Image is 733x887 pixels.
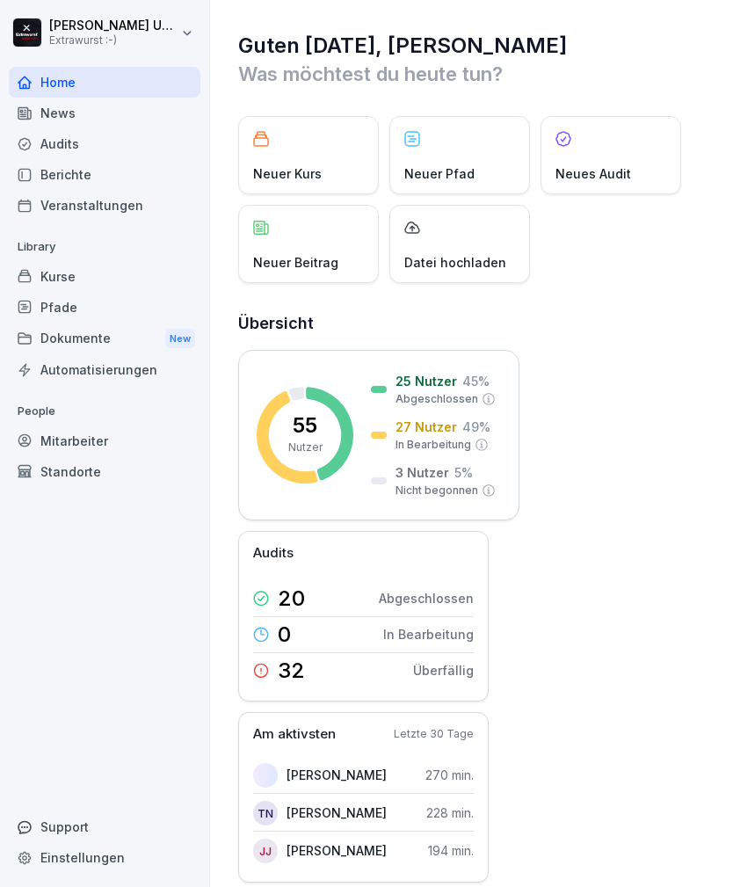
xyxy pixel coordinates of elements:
[404,253,506,272] p: Datei hochladen
[9,98,200,128] a: News
[379,589,474,607] p: Abgeschlossen
[462,372,490,390] p: 45 %
[9,128,200,159] a: Audits
[238,60,707,88] p: Was möchtest du heute tun?
[253,543,294,563] p: Audits
[253,839,278,863] div: JJ
[396,483,478,498] p: Nicht begonnen
[238,32,707,60] h1: Guten [DATE], [PERSON_NAME]
[288,440,323,455] p: Nutzer
[425,766,474,784] p: 270 min.
[396,391,478,407] p: Abgeschlossen
[9,292,200,323] a: Pfade
[9,67,200,98] a: Home
[287,766,387,784] p: [PERSON_NAME]
[9,811,200,842] div: Support
[9,159,200,190] a: Berichte
[9,323,200,355] div: Dokumente
[396,372,457,390] p: 25 Nutzer
[278,588,305,609] p: 20
[426,803,474,822] p: 228 min.
[396,437,471,453] p: In Bearbeitung
[278,660,305,681] p: 32
[9,354,200,385] a: Automatisierungen
[413,661,474,680] p: Überfällig
[287,803,387,822] p: [PERSON_NAME]
[253,763,278,788] img: kuy3p40g7ra17kfpybsyb0b8.png
[49,34,178,47] p: Extrawurst :-)
[9,397,200,425] p: People
[9,456,200,487] a: Standorte
[165,329,195,349] div: New
[428,841,474,860] p: 194 min.
[253,253,338,272] p: Neuer Beitrag
[287,841,387,860] p: [PERSON_NAME]
[9,261,200,292] a: Kurse
[9,323,200,355] a: DokumenteNew
[404,164,475,183] p: Neuer Pfad
[394,726,474,742] p: Letzte 30 Tage
[9,842,200,873] a: Einstellungen
[383,625,474,643] p: In Bearbeitung
[253,164,322,183] p: Neuer Kurs
[238,311,707,336] h2: Übersicht
[253,724,336,745] p: Am aktivsten
[454,463,473,482] p: 5 %
[9,425,200,456] a: Mitarbeiter
[9,233,200,261] p: Library
[396,463,449,482] p: 3 Nutzer
[555,164,631,183] p: Neues Audit
[293,415,317,436] p: 55
[278,624,291,645] p: 0
[462,418,490,436] p: 49 %
[49,18,178,33] p: [PERSON_NAME] Usik
[9,190,200,221] a: Veranstaltungen
[396,418,457,436] p: 27 Nutzer
[253,801,278,825] div: TN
